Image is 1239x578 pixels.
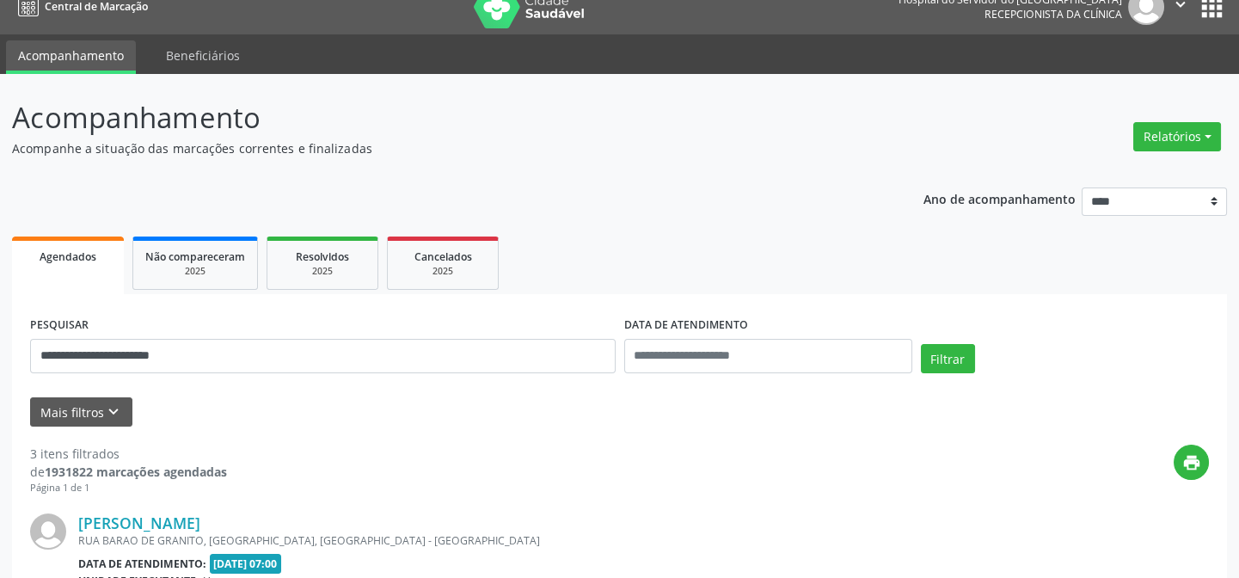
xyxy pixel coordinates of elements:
[145,265,245,278] div: 2025
[921,344,975,373] button: Filtrar
[154,40,252,71] a: Beneficiários
[30,513,66,550] img: img
[984,7,1122,22] span: Recepcionista da clínica
[1174,445,1209,480] button: print
[6,40,136,74] a: Acompanhamento
[210,554,282,574] span: [DATE] 07:00
[145,249,245,264] span: Não compareceram
[400,265,486,278] div: 2025
[30,445,227,463] div: 3 itens filtrados
[30,463,227,481] div: de
[78,513,200,532] a: [PERSON_NAME]
[12,96,862,139] p: Acompanhamento
[78,533,951,548] div: RUA BARAO DE GRANITO, [GEOGRAPHIC_DATA], [GEOGRAPHIC_DATA] - [GEOGRAPHIC_DATA]
[104,403,123,421] i: keyboard_arrow_down
[1133,122,1221,151] button: Relatórios
[30,312,89,339] label: PESQUISAR
[78,556,206,571] b: Data de atendimento:
[30,481,227,495] div: Página 1 de 1
[296,249,349,264] span: Resolvidos
[30,397,132,427] button: Mais filtroskeyboard_arrow_down
[624,312,748,339] label: DATA DE ATENDIMENTO
[279,265,365,278] div: 2025
[923,188,1076,209] p: Ano de acompanhamento
[45,464,227,480] strong: 1931822 marcações agendadas
[414,249,472,264] span: Cancelados
[12,139,862,157] p: Acompanhe a situação das marcações correntes e finalizadas
[40,249,96,264] span: Agendados
[1182,453,1201,472] i: print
